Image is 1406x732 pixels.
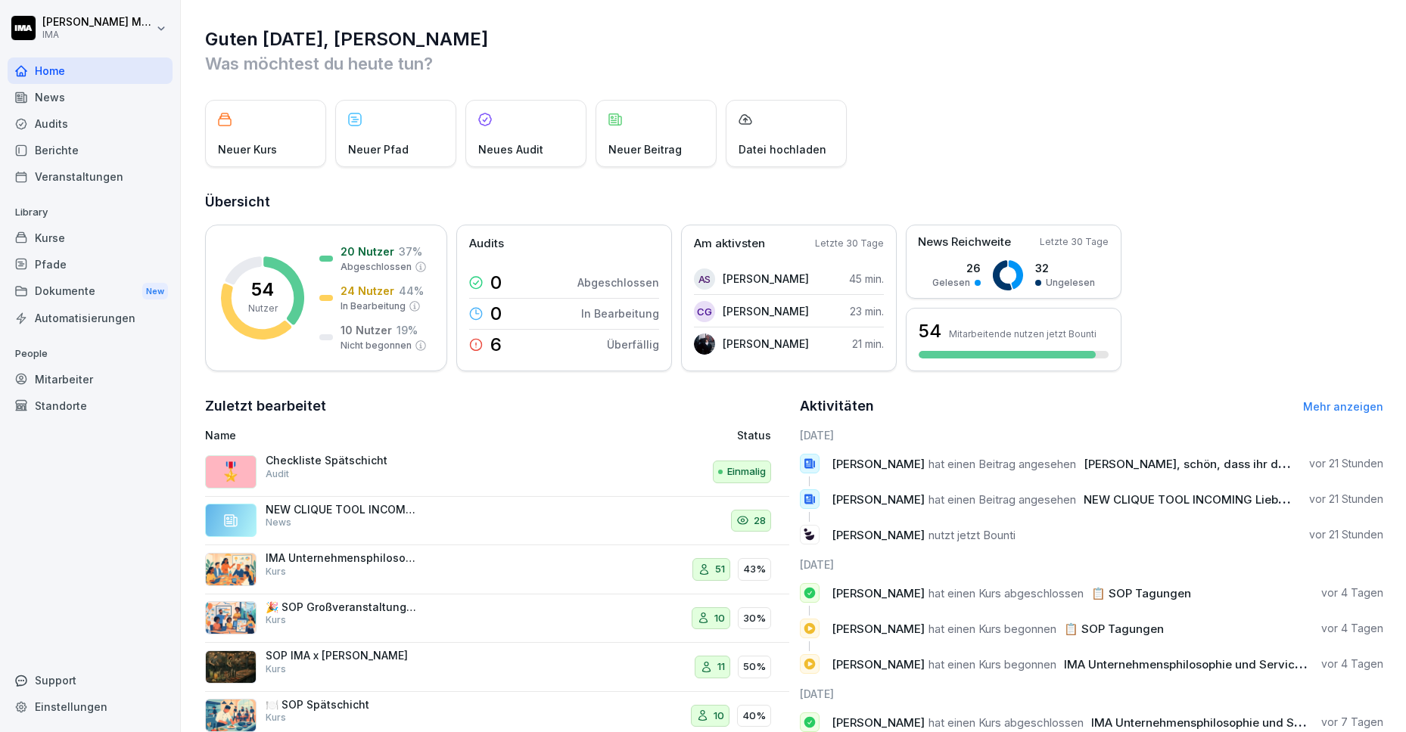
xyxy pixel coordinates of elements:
p: Letzte 30 Tage [1040,235,1109,249]
a: Einstellungen [8,693,173,720]
span: hat einen Beitrag angesehen [929,457,1076,471]
span: IMA Unternehmensphilosophie und Servicekultur [1091,715,1360,730]
p: [PERSON_NAME] [723,303,809,319]
p: Datei hochladen [739,141,826,157]
p: Nicht begonnen [341,339,412,352]
p: Nutzer [248,302,278,315]
a: DokumenteNew [8,278,173,306]
p: 6 [490,336,502,354]
p: Abgeschlossen [341,260,412,274]
div: CG [694,301,715,322]
img: lurx7vxudq7pdbumgl6aj25f.png [205,699,257,732]
p: Mitarbeitende nutzen jetzt Bounti [949,328,1096,340]
span: [PERSON_NAME] [832,492,925,507]
p: Neues Audit [478,141,543,157]
span: [PERSON_NAME] [832,715,925,730]
span: [PERSON_NAME], schön, dass ihr da seid! [1084,457,1314,471]
span: IMA Unternehmensphilosophie und Servicekultur [1064,657,1333,672]
img: pgbxh3j2jx2dxevkpx4vwmhp.png [205,553,257,586]
p: vor 4 Tagen [1321,585,1383,600]
p: News [266,516,291,529]
p: 19 % [397,322,418,338]
a: Home [8,57,173,84]
span: hat einen Kurs begonnen [929,657,1056,672]
p: 30% [743,611,766,626]
h2: Aktivitäten [800,395,874,417]
a: Pfade [8,251,173,278]
p: 50% [743,659,766,675]
p: vor 21 Stunden [1309,527,1383,542]
a: NEW CLIQUE TOOL INCOMING Liebe Clique, wir probieren etwas Neues aus: ein Kommunikationstool, das... [205,497,789,546]
h6: [DATE] [800,557,1384,572]
span: [PERSON_NAME] [832,622,925,636]
div: AS [694,268,715,290]
p: Kurs [266,662,286,676]
a: Kurse [8,225,173,251]
p: 11 [717,659,725,675]
div: New [142,283,168,300]
p: In Bearbeitung [341,299,406,313]
p: vor 4 Tagen [1321,656,1383,672]
a: Mitarbeiter [8,366,173,392]
p: [PERSON_NAME] [723,336,809,352]
a: Berichte [8,137,173,163]
p: Kurs [266,565,286,578]
p: Checkliste Spätschicht [266,454,417,467]
p: 0 [490,305,502,323]
p: 54 [251,281,274,299]
p: Überfällig [607,337,659,352]
p: 40% [742,709,766,724]
span: 📋 SOP Tagungen [1091,586,1191,600]
p: SOP IMA x [PERSON_NAME] [266,649,417,662]
p: [PERSON_NAME] Milanovska [42,16,153,29]
div: Automatisierungen [8,305,173,331]
p: Status [737,427,771,443]
p: Am aktivsten [694,235,765,253]
p: Neuer Kurs [218,141,277,157]
p: 28 [754,513,766,529]
p: Kurs [266,711,286,724]
p: IMA Unternehmensphilosophie und Servicekultur [266,551,417,565]
p: 26 [932,260,981,276]
p: Audits [469,235,504,253]
p: In Bearbeitung [581,306,659,321]
p: 51 [715,562,725,577]
p: 37 % [399,243,422,259]
span: hat einen Kurs abgeschlossen [929,586,1084,600]
p: Name [205,427,570,443]
p: vor 21 Stunden [1309,492,1383,507]
a: Audits [8,110,173,137]
p: 43% [743,562,766,577]
span: hat einen Kurs begonnen [929,622,1056,636]
a: Veranstaltungen [8,163,173,190]
p: Neuer Pfad [348,141,409,157]
h2: Zuletzt bearbeitet [205,395,789,417]
h3: 54 [919,318,941,344]
p: IMA [42,29,153,40]
p: NEW CLIQUE TOOL INCOMING Liebe Clique, wir probieren etwas Neues aus: ein Kommunikationstool, das... [266,503,417,516]
a: 🎉 SOP GroßveranstaltungenKurs1030% [205,594,789,644]
p: 23 min. [850,303,884,319]
span: [PERSON_NAME] [832,586,925,600]
p: 🎉 SOP Großveranstaltungen [266,600,417,614]
p: Audit [266,467,289,481]
p: Kurs [266,613,286,627]
p: Abgeschlossen [577,274,659,290]
p: vor 7 Tagen [1321,715,1383,730]
a: News [8,84,173,110]
h6: [DATE] [800,427,1384,443]
p: vor 21 Stunden [1309,456,1383,471]
div: Support [8,667,173,693]
p: Gelesen [932,276,970,290]
a: IMA Unternehmensphilosophie und ServicekulturKurs5143% [205,545,789,594]
p: 32 [1035,260,1095,276]
div: Standorte [8,392,173,419]
p: 🍽️ SOP Spätschicht [266,698,417,712]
